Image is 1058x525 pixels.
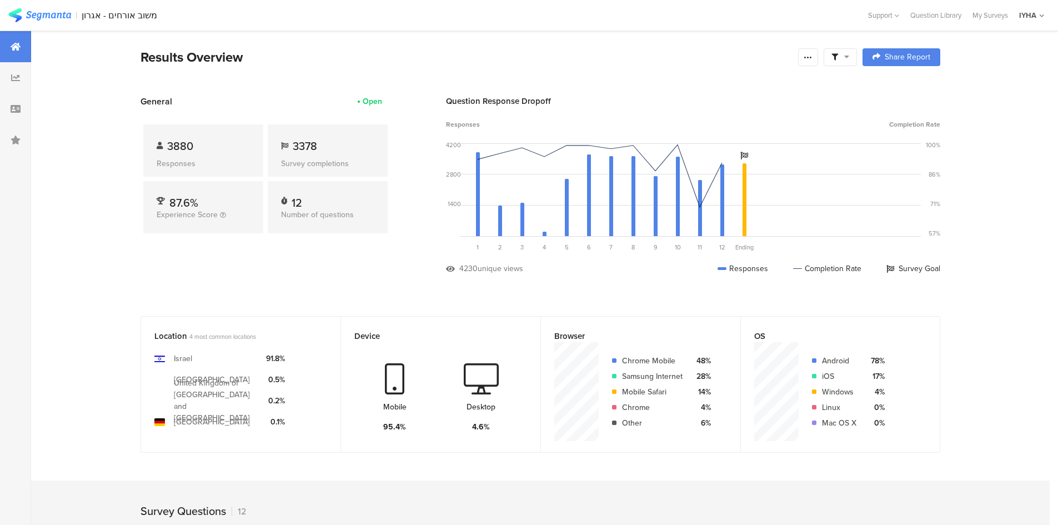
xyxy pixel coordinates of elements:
[930,199,940,208] div: 71%
[189,332,256,341] span: 4 most common locations
[82,10,157,21] div: משוב אורחים - אגרון
[157,158,250,169] div: Responses
[266,416,285,428] div: 0.1%
[905,10,967,21] a: Question Library
[631,243,635,252] span: 8
[622,371,683,382] div: Samsung Internet
[446,141,461,149] div: 4200
[478,263,523,274] div: unique views
[609,243,613,252] span: 7
[929,170,940,179] div: 86%
[383,401,407,413] div: Mobile
[822,417,856,429] div: Mac OS X
[363,96,382,107] div: Open
[691,417,711,429] div: 6%
[885,53,930,61] span: Share Report
[154,330,309,342] div: Location
[865,417,885,429] div: 0%
[543,243,546,252] span: 4
[675,243,681,252] span: 10
[622,417,683,429] div: Other
[446,170,461,179] div: 2800
[1019,10,1036,21] div: IYHA
[926,141,940,149] div: 100%
[719,243,725,252] span: 12
[865,402,885,413] div: 0%
[587,243,591,252] span: 6
[822,386,856,398] div: Windows
[565,243,569,252] span: 5
[446,119,480,129] span: Responses
[691,402,711,413] div: 4%
[157,209,218,221] span: Experience Score
[292,194,302,206] div: 12
[889,119,940,129] span: Completion Rate
[448,199,461,208] div: 1400
[232,505,246,518] div: 12
[174,374,250,386] div: [GEOGRAPHIC_DATA]
[929,229,940,238] div: 57%
[691,355,711,367] div: 48%
[622,355,683,367] div: Chrome Mobile
[174,377,257,424] div: United Kingdom of [GEOGRAPHIC_DATA] and [GEOGRAPHIC_DATA]
[822,355,856,367] div: Android
[865,386,885,398] div: 4%
[865,371,885,382] div: 17%
[718,263,768,274] div: Responses
[169,194,198,211] span: 87.6%
[472,421,490,433] div: 4.6%
[266,395,285,407] div: 0.2%
[383,421,406,433] div: 95.4%
[793,263,861,274] div: Completion Rate
[740,152,748,159] i: Survey Goal
[76,9,77,22] div: |
[354,330,509,342] div: Device
[967,10,1014,21] a: My Surveys
[822,402,856,413] div: Linux
[266,353,285,364] div: 91.8%
[654,243,658,252] span: 9
[8,8,71,22] img: segmanta logo
[467,401,495,413] div: Desktop
[520,243,524,252] span: 3
[868,7,899,24] div: Support
[498,243,502,252] span: 2
[754,330,908,342] div: OS
[281,158,374,169] div: Survey completions
[865,355,885,367] div: 78%
[293,138,317,154] span: 3378
[691,386,711,398] div: 14%
[733,243,755,252] div: Ending
[141,95,172,108] span: General
[822,371,856,382] div: iOS
[141,503,226,519] div: Survey Questions
[691,371,711,382] div: 28%
[886,263,940,274] div: Survey Goal
[698,243,702,252] span: 11
[174,353,192,364] div: Israel
[141,47,793,67] div: Results Overview
[266,374,285,386] div: 0.5%
[446,95,940,107] div: Question Response Dropoff
[167,138,193,154] span: 3880
[174,416,250,428] div: [GEOGRAPHIC_DATA]
[281,209,354,221] span: Number of questions
[554,330,709,342] div: Browser
[622,402,683,413] div: Chrome
[477,243,479,252] span: 1
[622,386,683,398] div: Mobile Safari
[459,263,478,274] div: 4230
